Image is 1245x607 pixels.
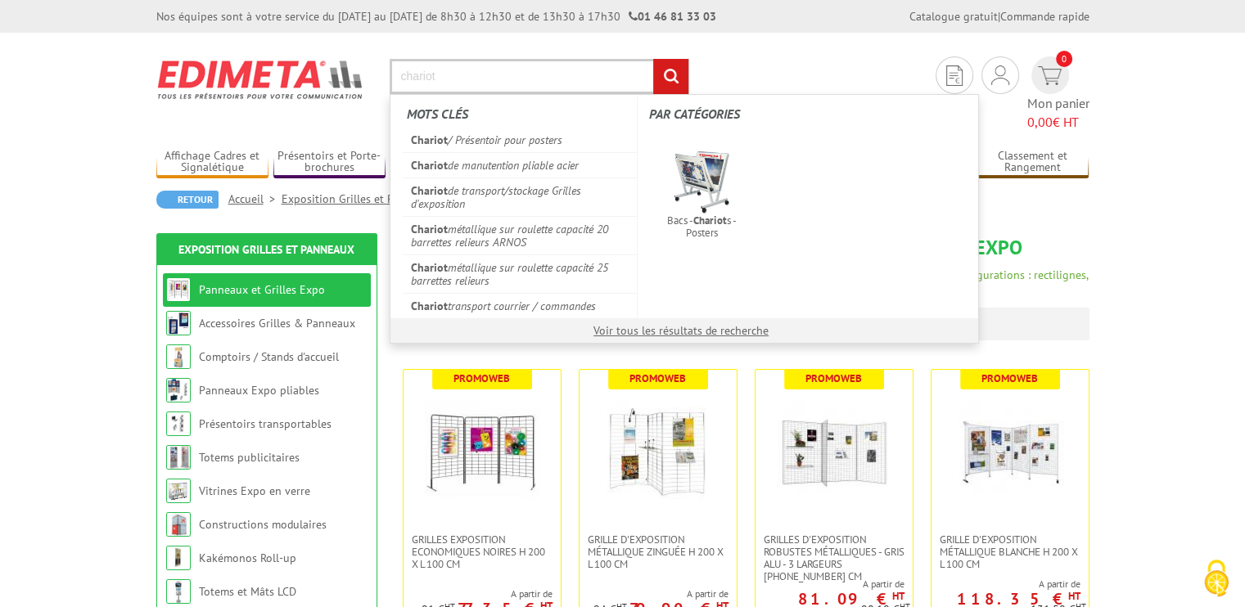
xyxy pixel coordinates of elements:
[1027,94,1089,132] span: Mon panier
[404,533,561,570] a: Grilles Exposition Economiques Noires H 200 x L 100 cm
[411,299,448,313] em: Chariot
[953,394,1067,509] img: Grille d'exposition métallique blanche H 200 x L 100 cm
[649,97,965,132] label: Par catégories
[991,65,1009,85] img: devis rapide
[156,191,219,209] a: Retour
[1027,113,1089,132] span: € HT
[199,282,325,297] a: Panneaux et Grilles Expo
[425,394,539,509] img: Grilles Exposition Economiques Noires H 200 x L 100 cm
[977,149,1089,176] a: Classement et Rangement
[407,106,468,122] span: Mots clés
[588,533,729,570] span: Grille d'exposition métallique Zinguée H 200 x L 100 cm
[931,578,1080,591] span: A partir de
[199,517,327,532] a: Constructions modulaires
[653,59,688,94] input: rechercher
[403,254,638,293] a: Chariotmétallique sur roulette capacité 25 barrettes relieurs
[892,589,904,603] sup: HT
[199,483,310,498] a: Vitrines Expo en verre
[422,587,553,600] span: A partir de
[764,533,904,582] span: Grilles d'exposition robustes métalliques - gris alu - 3 largeurs [PHONE_NUMBER] cm
[394,268,1088,299] span: pour , ou . Présentation permettant de réaliser de nombreuses configurations : rectilignes, en ét...
[166,479,191,503] img: Vitrines Expo en verre
[273,149,386,176] a: Présentoirs et Porte-brochures
[166,512,191,537] img: Constructions modulaires
[411,158,448,173] em: Chariot
[199,450,300,465] a: Totems publicitaires
[1038,66,1062,85] img: devis rapide
[199,349,339,364] a: Comptoirs / Stands d'accueil
[411,183,448,198] em: Chariot
[390,94,979,344] div: Rechercher un produit ou une référence...
[411,260,448,275] em: Chariot
[1027,56,1089,132] a: devis rapide 0 Mon panier 0,00€ HT
[282,191,454,206] a: Exposition Grilles et Panneaux
[199,383,319,398] a: Panneaux Expo pliables
[411,133,448,147] em: Chariot
[909,8,1089,25] div: |
[946,65,963,86] img: devis rapide
[166,411,191,436] img: Présentoirs transportables
[629,9,716,24] strong: 01 46 81 33 03
[1188,551,1245,607] button: Cookies (fenêtre modale)
[798,594,904,604] p: 81.09 €
[84,97,126,107] div: Domaine
[1000,9,1089,24] a: Commande rapide
[390,59,689,94] input: Rechercher un produit ou une référence...
[805,371,862,385] b: Promoweb
[668,146,736,214] img: bacs_chariots_ppr68n_1.jpg
[166,378,191,402] img: Panneaux Expo pliables
[931,533,1089,570] a: Grille d'exposition métallique blanche H 200 x L 100 cm
[411,222,448,236] em: Chariot
[166,445,191,470] img: Totems publicitaires
[166,311,191,335] img: Accessoires Grilles & Panneaux
[1056,51,1072,67] span: 0
[156,149,269,176] a: Affichage Cadres et Signalétique
[228,191,282,206] a: Accueil
[26,26,39,39] img: logo_orange.svg
[909,9,998,24] a: Catalogue gratuit
[940,533,1080,570] span: Grille d'exposition métallique blanche H 200 x L 100 cm
[593,323,769,338] a: Voir tous les résultats de recherche
[629,371,686,385] b: Promoweb
[46,26,80,39] div: v 4.0.25
[186,95,199,108] img: tab_keywords_by_traffic_grey.svg
[156,8,716,25] div: Nos équipes sont à votre service du [DATE] au [DATE] de 8h30 à 12h30 et de 13h30 à 17h30
[156,49,365,110] img: Edimeta
[166,277,191,302] img: Panneaux et Grilles Expo
[1196,558,1237,599] img: Cookies (fenêtre modale)
[403,216,638,254] a: Chariotmétallique sur roulette capacité 20 barrettes relieurs ARNOS
[199,416,332,431] a: Présentoirs transportables
[1027,114,1053,130] span: 0,00
[756,578,904,591] span: A partir de
[199,584,296,599] a: Totems et Mâts LCD
[26,43,39,56] img: website_grey.svg
[601,394,715,509] img: Grille d'exposition métallique Zinguée H 200 x L 100 cm
[166,344,191,369] img: Comptoirs / Stands d'accueil
[166,546,191,570] img: Kakémonos Roll-up
[66,95,79,108] img: tab_domain_overview_orange.svg
[178,242,354,257] a: Exposition Grilles et Panneaux
[199,316,355,330] a: Accessoires Grilles & Panneaux
[403,152,638,178] a: Chariotde manutention pliable acier
[199,551,296,565] a: Kakémonos Roll-up
[649,142,755,245] a: Bacs -Chariots - Posters
[412,533,553,570] span: Grilles Exposition Economiques Noires H 200 x L 100 cm
[654,214,750,239] span: Bacs - s - Posters
[403,293,638,318] a: Chariottransport courrier / commandes
[204,97,250,107] div: Mots-clés
[580,533,737,570] a: Grille d'exposition métallique Zinguée H 200 x L 100 cm
[166,579,191,604] img: Totems et Mâts LCD
[403,128,638,152] a: Chariot/ Présentoir pour posters
[593,587,729,600] span: A partir de
[981,371,1038,385] b: Promoweb
[693,214,727,227] em: Chariot
[777,394,891,509] img: Grilles d'exposition robustes métalliques - gris alu - 3 largeurs 70-100-120 cm
[453,371,510,385] b: Promoweb
[1068,589,1080,603] sup: HT
[756,533,913,582] a: Grilles d'exposition robustes métalliques - gris alu - 3 largeurs [PHONE_NUMBER] cm
[957,594,1080,604] p: 118.35 €
[43,43,185,56] div: Domaine: [DOMAIN_NAME]
[403,178,638,216] a: Chariotde transport/stockage Grilles d'exposition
